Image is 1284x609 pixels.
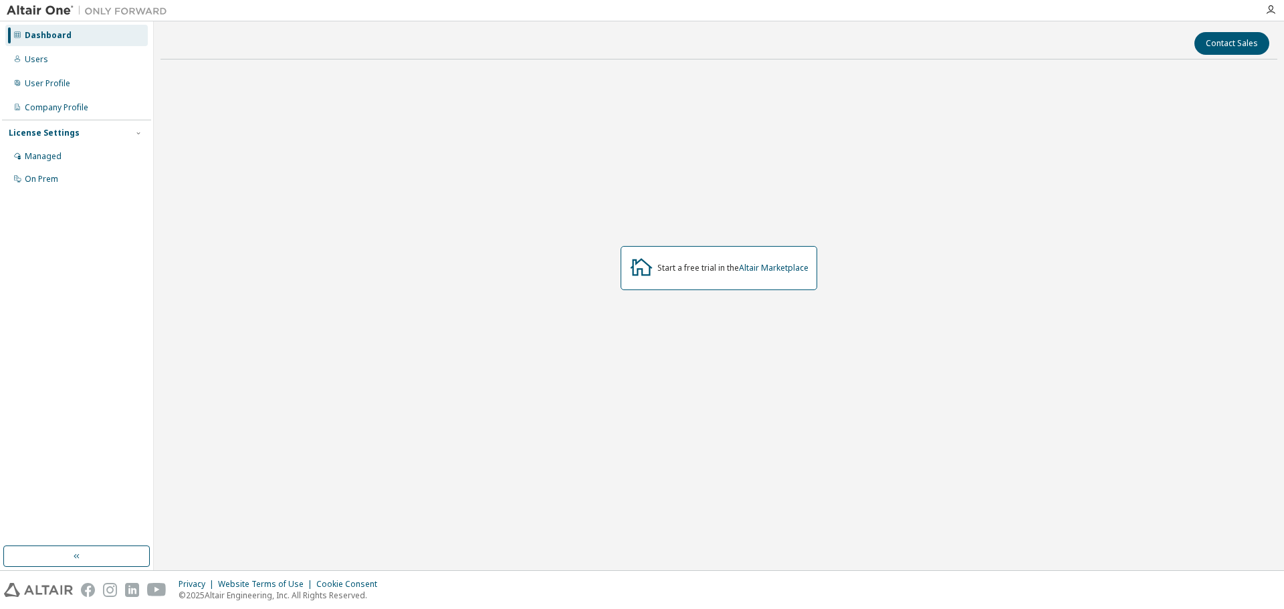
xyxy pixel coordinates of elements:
a: Altair Marketplace [739,262,809,273]
img: youtube.svg [147,583,167,597]
div: User Profile [25,78,70,89]
div: Dashboard [25,30,72,41]
img: facebook.svg [81,583,95,597]
button: Contact Sales [1194,32,1269,55]
img: altair_logo.svg [4,583,73,597]
img: linkedin.svg [125,583,139,597]
div: Company Profile [25,102,88,113]
div: On Prem [25,174,58,185]
div: Website Terms of Use [218,579,316,590]
div: Start a free trial in the [657,263,809,273]
div: Cookie Consent [316,579,385,590]
img: Altair One [7,4,174,17]
div: Users [25,54,48,65]
div: License Settings [9,128,80,138]
p: © 2025 Altair Engineering, Inc. All Rights Reserved. [179,590,385,601]
div: Privacy [179,579,218,590]
div: Managed [25,151,62,162]
img: instagram.svg [103,583,117,597]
